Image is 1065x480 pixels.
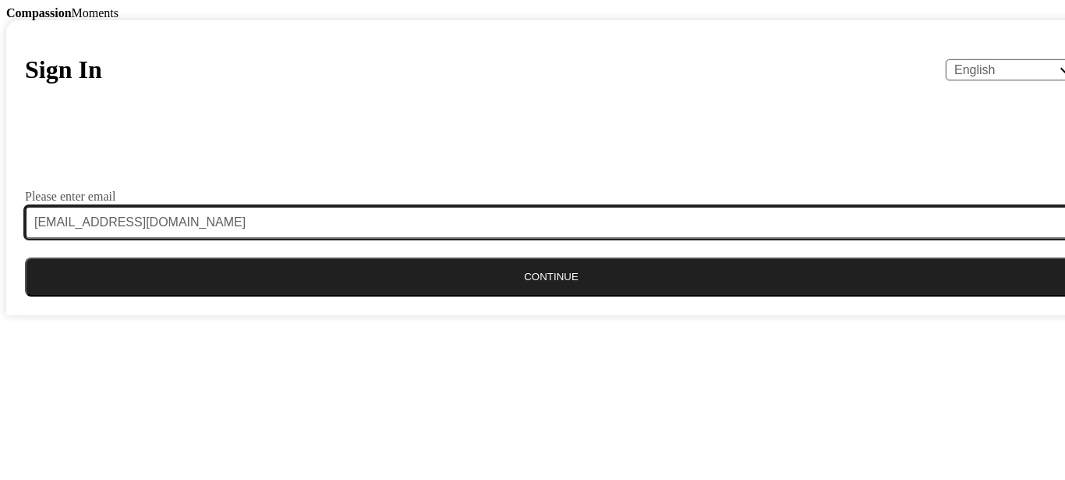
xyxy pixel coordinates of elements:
label: Please enter email [25,190,115,203]
h1: Sign In [25,55,102,84]
b: Compassion [6,6,72,20]
div: Moments [6,6,1059,20]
